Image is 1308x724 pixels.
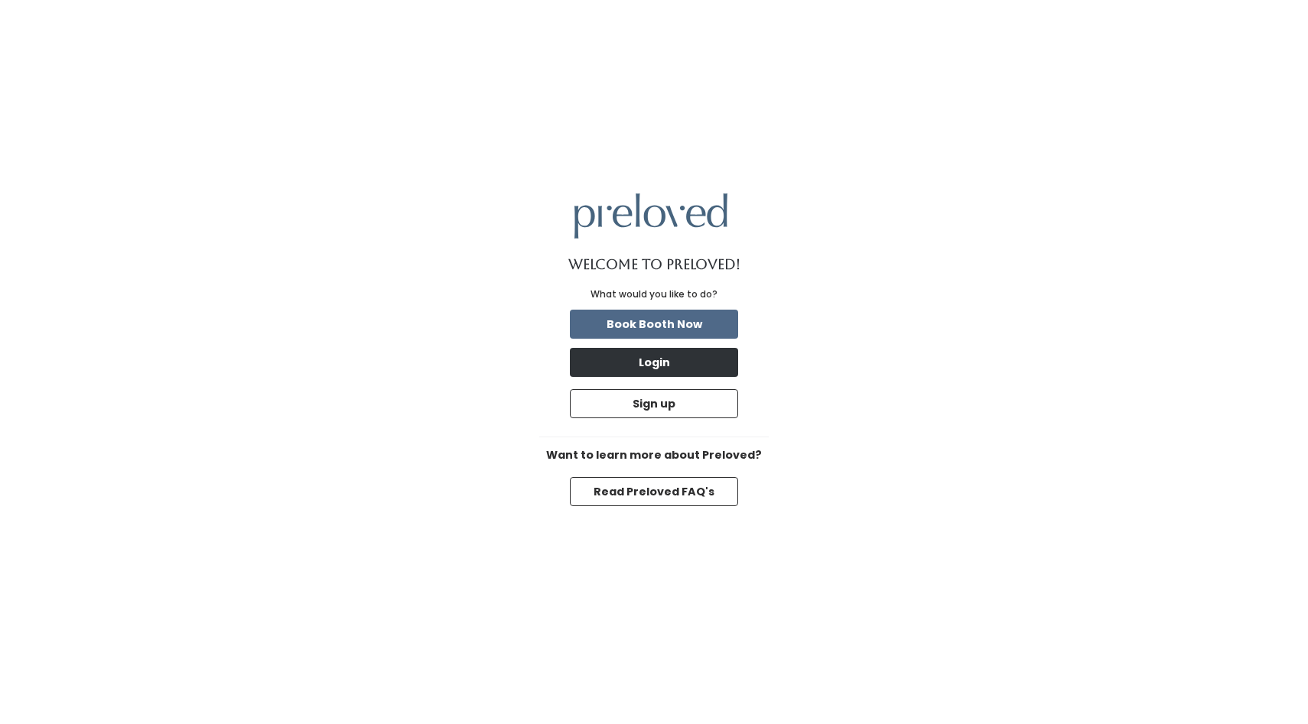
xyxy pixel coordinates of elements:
[567,345,741,380] a: Login
[570,310,738,339] button: Book Booth Now
[591,287,717,301] div: What would you like to do?
[574,193,727,239] img: preloved logo
[570,477,738,506] button: Read Preloved FAQ's
[568,257,740,272] h1: Welcome to Preloved!
[570,348,738,377] button: Login
[570,389,738,418] button: Sign up
[539,450,769,462] h6: Want to learn more about Preloved?
[567,386,741,421] a: Sign up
